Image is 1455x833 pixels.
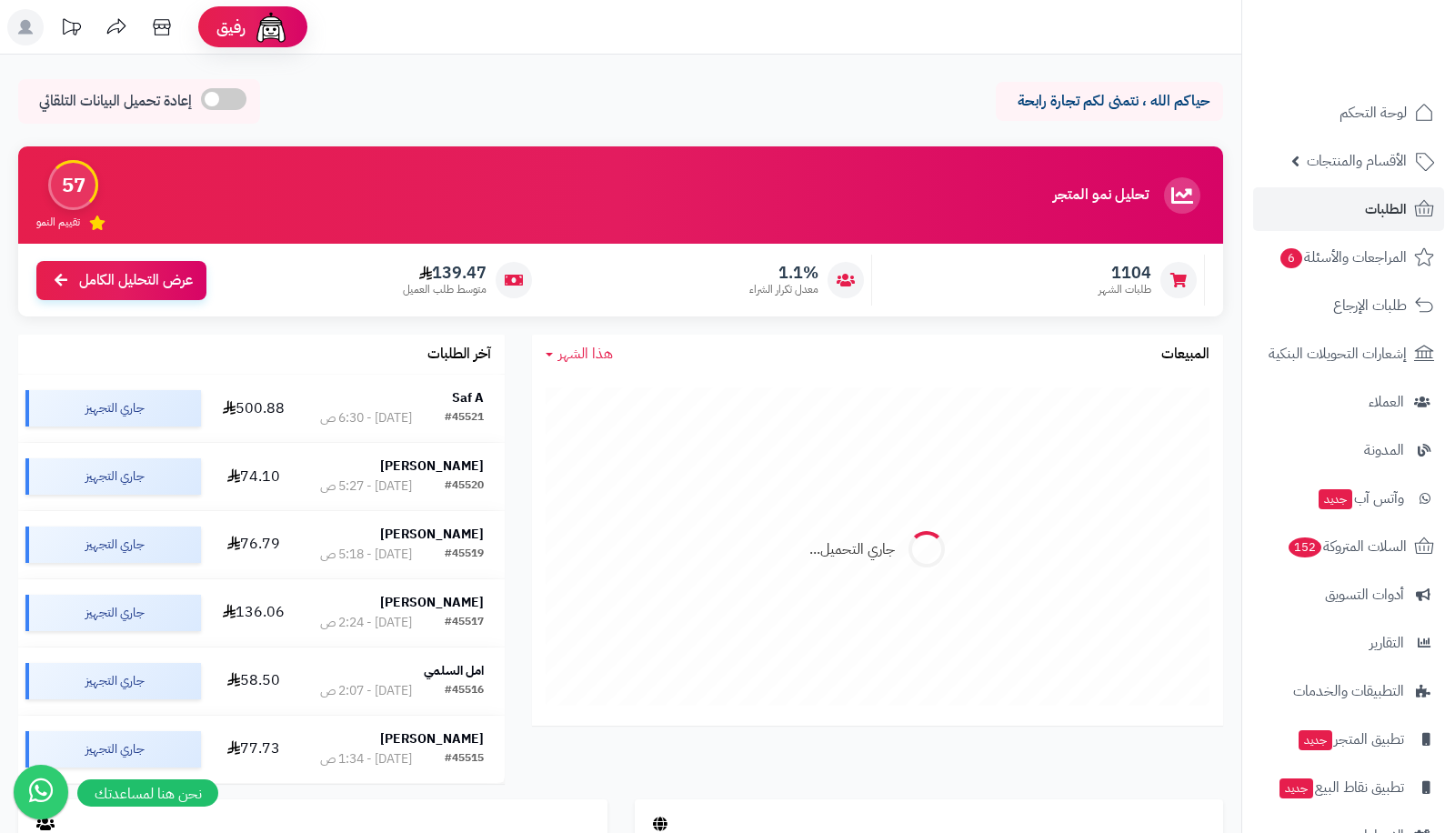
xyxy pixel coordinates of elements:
h3: المبيعات [1161,346,1209,363]
strong: [PERSON_NAME] [380,525,484,544]
a: السلات المتروكة152 [1253,525,1444,568]
div: #45521 [445,409,484,427]
div: [DATE] - 2:07 ص [320,682,412,700]
span: 139.47 [403,263,487,283]
div: #45515 [445,750,484,768]
span: إشعارات التحويلات البنكية [1269,341,1407,366]
span: تطبيق المتجر [1297,727,1404,752]
span: تطبيق نقاط البيع [1278,775,1404,800]
span: المدونة [1364,437,1404,463]
span: تقييم النمو [36,215,80,230]
div: [DATE] - 5:27 ص [320,477,412,496]
span: السلات المتروكة [1287,534,1407,559]
p: حياكم الله ، نتمنى لكم تجارة رابحة [1009,91,1209,112]
div: #45520 [445,477,484,496]
img: ai-face.png [253,9,289,45]
span: أدوات التسويق [1325,582,1404,607]
div: جاري التجهيز [25,731,201,768]
div: [DATE] - 2:24 ص [320,614,412,632]
div: [DATE] - 5:18 ص [320,546,412,564]
span: الأقسام والمنتجات [1307,148,1407,174]
a: العملاء [1253,380,1444,424]
div: جاري التحميل... [809,539,895,560]
div: جاري التجهيز [25,595,201,631]
span: 6 [1280,248,1302,268]
h3: تحليل نمو المتجر [1053,187,1149,204]
div: #45519 [445,546,484,564]
span: هذا الشهر [558,343,613,365]
td: 74.10 [208,443,299,510]
div: [DATE] - 6:30 ص [320,409,412,427]
strong: امل السلمي [424,661,484,680]
span: طلبات الإرجاع [1333,293,1407,318]
a: الطلبات [1253,187,1444,231]
span: عرض التحليل الكامل [79,270,193,291]
span: 1.1% [749,263,818,283]
a: التطبيقات والخدمات [1253,669,1444,713]
span: لوحة التحكم [1340,100,1407,125]
span: جديد [1279,778,1313,798]
a: المدونة [1253,428,1444,472]
span: طلبات الشهر [1099,282,1151,297]
strong: [PERSON_NAME] [380,593,484,612]
span: معدل تكرار الشراء [749,282,818,297]
td: 77.73 [208,716,299,783]
span: الطلبات [1365,196,1407,222]
td: 500.88 [208,375,299,442]
span: التطبيقات والخدمات [1293,678,1404,704]
span: التقارير [1370,630,1404,656]
a: إشعارات التحويلات البنكية [1253,332,1444,376]
div: جاري التجهيز [25,458,201,495]
a: هذا الشهر [546,344,613,365]
div: جاري التجهيز [25,663,201,699]
a: المراجعات والأسئلة6 [1253,236,1444,279]
span: وآتس آب [1317,486,1404,511]
td: 136.06 [208,579,299,647]
span: جديد [1319,489,1352,509]
strong: [PERSON_NAME] [380,457,484,476]
span: 1104 [1099,263,1151,283]
span: 152 [1289,537,1321,557]
span: جديد [1299,730,1332,750]
span: إعادة تحميل البيانات التلقائي [39,91,192,112]
div: جاري التجهيز [25,390,201,427]
h3: آخر الطلبات [427,346,491,363]
a: تطبيق المتجرجديد [1253,718,1444,761]
td: 76.79 [208,511,299,578]
strong: [PERSON_NAME] [380,729,484,748]
span: المراجعات والأسئلة [1279,245,1407,270]
a: التقارير [1253,621,1444,665]
span: رفيق [216,16,246,38]
a: وآتس آبجديد [1253,477,1444,520]
a: طلبات الإرجاع [1253,284,1444,327]
div: #45516 [445,682,484,700]
a: تحديثات المنصة [48,9,94,50]
span: العملاء [1369,389,1404,415]
a: عرض التحليل الكامل [36,261,206,300]
td: 58.50 [208,647,299,715]
strong: Saf A [452,388,484,407]
a: لوحة التحكم [1253,91,1444,135]
div: [DATE] - 1:34 ص [320,750,412,768]
a: أدوات التسويق [1253,573,1444,617]
a: تطبيق نقاط البيعجديد [1253,766,1444,809]
div: #45517 [445,614,484,632]
span: متوسط طلب العميل [403,282,487,297]
div: جاري التجهيز [25,527,201,563]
